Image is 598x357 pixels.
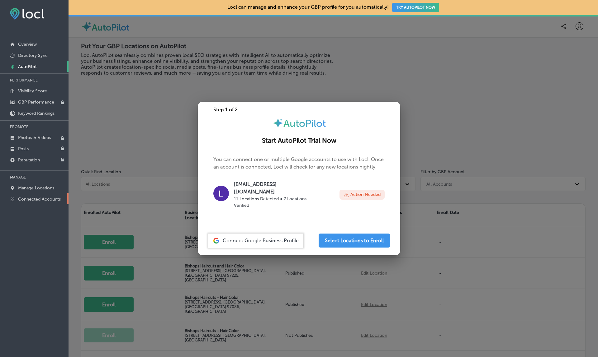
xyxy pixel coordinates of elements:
span: AutoPilot [283,118,326,129]
p: AutoPilot [18,64,37,69]
p: 11 Locations Detected ● 7 Locations Verified [234,196,315,209]
span: Connect Google Business Profile [223,238,299,243]
p: Photos & Videos [18,135,51,140]
p: Posts [18,146,29,151]
p: GBP Performance [18,100,54,105]
button: TRY AUTOPILOT NOW [392,3,439,12]
div: Step 1 of 2 [198,107,400,113]
h2: Start AutoPilot Trial Now [205,137,393,145]
img: fda3e92497d09a02dc62c9cd864e3231.png [10,8,44,20]
p: Directory Sync [18,53,48,58]
p: [EMAIL_ADDRESS][DOMAIN_NAME] [234,181,315,196]
p: Keyword Rankings [18,111,55,116]
p: Visibility Score [18,88,47,94]
p: Overview [18,42,37,47]
p: Reputation [18,157,40,163]
button: Select Locations to Enroll [319,234,390,248]
p: Manage Locations [18,185,54,191]
p: You can connect one or multiple Google accounts to use with Locl. Once an account is connected, L... [213,156,385,214]
p: Connected Accounts [18,197,61,202]
img: autopilot-icon [273,118,283,128]
p: Action Needed [350,191,381,198]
